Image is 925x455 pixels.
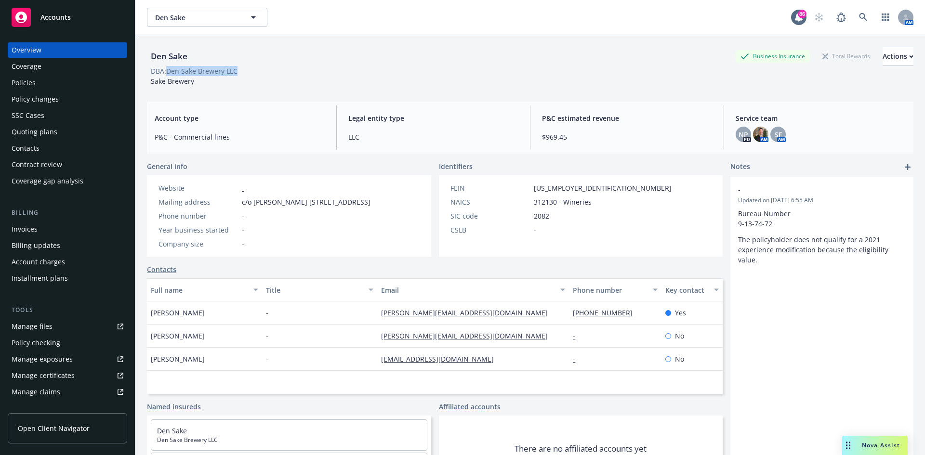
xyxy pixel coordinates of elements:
[262,278,377,301] button: Title
[155,132,325,142] span: P&C - Commercial lines
[12,59,41,74] div: Coverage
[147,161,187,171] span: General info
[775,130,782,140] span: SF
[8,368,127,383] a: Manage certificates
[450,197,530,207] div: NAICS
[348,132,518,142] span: LLC
[147,264,176,274] a: Contacts
[8,319,127,334] a: Manage files
[534,197,592,207] span: 312130 - Wineries
[151,285,248,295] div: Full name
[147,402,201,412] a: Named insureds
[542,132,712,142] span: $969.45
[675,354,684,364] span: No
[18,423,90,433] span: Open Client Navigator
[573,354,583,364] a: -
[381,285,555,295] div: Email
[12,238,60,253] div: Billing updates
[159,183,238,193] div: Website
[8,384,127,400] a: Manage claims
[242,183,244,193] a: -
[832,8,851,27] a: Report a Bug
[736,50,810,62] div: Business Insurance
[12,368,75,383] div: Manage certificates
[151,354,205,364] span: [PERSON_NAME]
[266,285,363,295] div: Title
[883,47,913,66] button: Actions
[159,239,238,249] div: Company size
[12,75,36,91] div: Policies
[450,225,530,235] div: CSLB
[730,161,750,173] span: Notes
[159,197,238,207] div: Mailing address
[534,211,549,221] span: 2082
[8,351,127,367] a: Manage exposures
[12,173,83,189] div: Coverage gap analysis
[266,354,268,364] span: -
[377,278,569,301] button: Email
[534,225,536,235] span: -
[809,8,829,27] a: Start snowing
[862,441,900,449] span: Nova Assist
[147,8,267,27] button: Den Sake
[12,141,40,156] div: Contacts
[573,285,647,295] div: Phone number
[8,208,127,218] div: Billing
[8,75,127,91] a: Policies
[738,196,906,205] span: Updated on [DATE] 6:55 AM
[738,184,881,195] span: -
[8,221,127,237] a: Invoices
[348,113,518,123] span: Legal entity type
[242,225,244,235] span: -
[381,331,555,340] a: [PERSON_NAME][EMAIL_ADDRESS][DOMAIN_NAME]
[842,436,908,455] button: Nova Assist
[573,308,640,317] a: [PHONE_NUMBER]
[12,108,44,123] div: SSC Cases
[8,91,127,107] a: Policy changes
[12,401,57,416] div: Manage BORs
[12,319,53,334] div: Manage files
[12,157,62,172] div: Contract review
[157,426,187,435] a: Den Sake
[12,124,57,140] div: Quoting plans
[147,50,191,63] div: Den Sake
[569,278,661,301] button: Phone number
[151,308,205,318] span: [PERSON_NAME]
[12,254,65,270] div: Account charges
[266,331,268,341] span: -
[842,436,854,455] div: Drag to move
[450,183,530,193] div: FEIN
[542,113,712,123] span: P&C estimated revenue
[12,91,59,107] div: Policy changes
[8,238,127,253] a: Billing updates
[818,50,875,62] div: Total Rewards
[902,161,913,173] a: add
[147,278,262,301] button: Full name
[8,305,127,315] div: Tools
[730,177,913,273] div: -Updated on [DATE] 6:55 AMBureau Number 9-13-74-72The policyholder does not qualify for a 2021 ex...
[8,254,127,270] a: Account charges
[12,271,68,286] div: Installment plans
[12,351,73,367] div: Manage exposures
[738,208,906,229] p: Bureau Number 9-13-74-72
[534,183,672,193] span: [US_EMPLOYER_IDENTIFICATION_NUMBER]
[573,331,583,340] a: -
[8,124,127,140] a: Quoting plans
[266,308,268,318] span: -
[151,66,238,76] div: DBA: Den Sake Brewery LLC
[450,211,530,221] div: SIC code
[12,221,38,237] div: Invoices
[242,239,244,249] span: -
[155,113,325,123] span: Account type
[753,127,768,142] img: photo
[515,443,647,455] span: There are no affiliated accounts yet
[12,42,41,58] div: Overview
[739,130,748,140] span: NP
[157,436,421,444] span: Den Sake Brewery LLC
[8,271,127,286] a: Installment plans
[854,8,873,27] a: Search
[159,211,238,221] div: Phone number
[8,141,127,156] a: Contacts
